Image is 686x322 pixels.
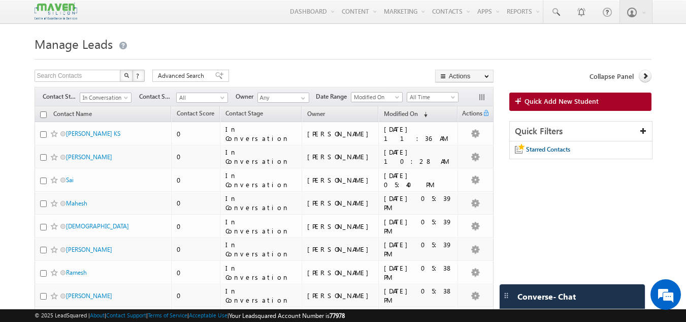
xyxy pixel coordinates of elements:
[80,93,128,102] span: In Conversation
[136,71,141,80] span: ?
[66,246,112,253] a: [PERSON_NAME]
[307,291,374,300] div: [PERSON_NAME]
[66,269,87,276] a: Ramesh
[384,194,453,212] div: [DATE] 05:39 PM
[225,148,297,166] div: In Conversation
[139,92,176,101] span: Contact Source
[384,110,418,118] span: Modified On
[225,194,297,212] div: In Conversation
[40,111,47,118] input: Check all records
[458,108,482,121] span: Actions
[80,93,132,103] a: In Conversation
[351,93,400,102] span: Modified On
[407,93,455,102] span: All Time
[384,217,453,236] div: [DATE] 05:39 PM
[316,92,351,101] span: Date Range
[384,286,453,305] div: [DATE] 05:38 PM
[43,92,80,101] span: Contact Stage
[435,70,494,82] button: Actions
[307,245,374,254] div: [PERSON_NAME]
[225,109,263,117] span: Contact Stage
[384,148,453,166] div: [DATE] 10:28 AM
[307,129,374,138] div: [PERSON_NAME]
[236,92,257,101] span: Owner
[66,153,112,161] a: [PERSON_NAME]
[419,110,428,119] span: (sorted descending)
[225,286,297,305] div: In Conversation
[124,73,129,78] img: Search
[177,129,215,138] div: 0
[379,108,433,121] a: Modified On (sorted descending)
[176,93,228,103] a: All
[177,291,215,300] div: 0
[590,72,634,81] span: Collapse Panel
[384,125,453,143] div: [DATE] 11:36 AM
[384,264,453,282] div: [DATE] 05:38 PM
[148,312,187,318] a: Terms of Service
[66,292,112,300] a: [PERSON_NAME]
[35,3,77,20] img: Custom Logo
[225,240,297,258] div: In Conversation
[384,171,453,189] div: [DATE] 05:40 PM
[177,93,225,102] span: All
[225,171,297,189] div: In Conversation
[526,145,570,153] span: Starred Contacts
[351,92,403,102] a: Modified On
[407,92,459,102] a: All Time
[35,36,113,52] span: Manage Leads
[66,130,120,137] a: [PERSON_NAME] KS
[257,93,309,103] input: Type to Search
[35,311,345,320] span: © 2025 LeadSquared | | | | |
[172,108,219,121] a: Contact Score
[509,93,652,111] a: Quick Add New Student
[296,93,308,103] a: Show All Items
[510,122,652,141] div: Quick Filters
[177,109,214,117] span: Contact Score
[66,222,129,230] a: [DEMOGRAPHIC_DATA]
[177,152,215,161] div: 0
[307,222,374,231] div: [PERSON_NAME]
[158,71,207,80] span: Advanced Search
[48,108,97,122] a: Contact Name
[307,268,374,277] div: [PERSON_NAME]
[220,108,268,121] a: Contact Stage
[66,176,74,184] a: Sai
[502,291,510,300] img: carter-drag
[307,152,374,161] div: [PERSON_NAME]
[177,175,215,185] div: 0
[384,240,453,258] div: [DATE] 05:39 PM
[225,217,297,236] div: In Conversation
[177,245,215,254] div: 0
[177,222,215,231] div: 0
[177,198,215,208] div: 0
[177,268,215,277] div: 0
[307,198,374,208] div: [PERSON_NAME]
[189,312,227,318] a: Acceptable Use
[106,312,146,318] a: Contact Support
[90,312,105,318] a: About
[229,312,345,319] span: Your Leadsquared Account Number is
[517,292,576,301] span: Converse - Chat
[307,175,374,185] div: [PERSON_NAME]
[525,97,599,106] span: Quick Add New Student
[66,199,87,207] a: Mahesh
[225,264,297,282] div: In Conversation
[307,110,325,118] span: Owner
[330,312,345,319] span: 77978
[225,125,297,143] div: In Conversation
[133,70,145,82] button: ?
